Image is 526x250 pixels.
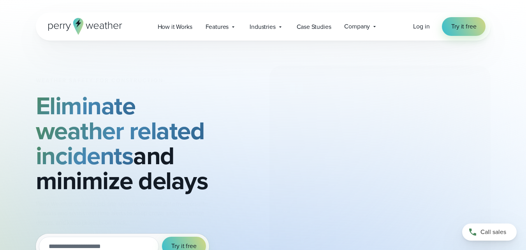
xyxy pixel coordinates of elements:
[413,22,429,31] a: Log in
[451,22,476,31] span: Try it free
[290,19,338,35] a: Case Studies
[442,17,486,36] a: Try it free
[297,22,331,32] span: Case Studies
[462,223,517,241] a: Call sales
[158,22,192,32] span: How it Works
[480,227,506,237] span: Call sales
[344,22,370,31] span: Company
[206,22,229,32] span: Features
[151,19,199,35] a: How it Works
[250,22,275,32] span: Industries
